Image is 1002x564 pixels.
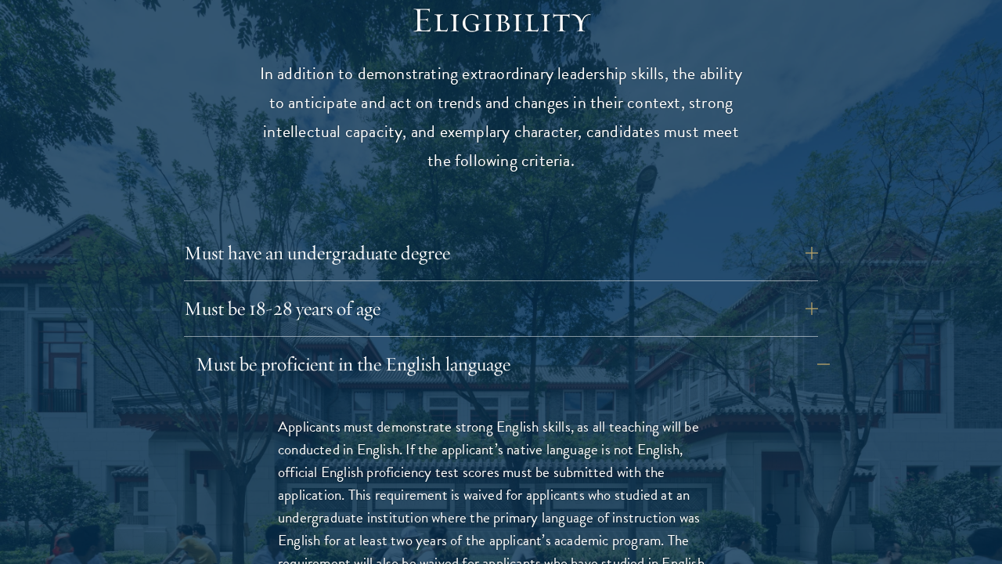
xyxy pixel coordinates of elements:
p: In addition to demonstrating extraordinary leadership skills, the ability to anticipate and act o... [258,60,744,175]
button: Must have an undergraduate degree [184,234,818,272]
button: Must be proficient in the English language [196,345,830,383]
button: Must be 18-28 years of age [184,290,818,327]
